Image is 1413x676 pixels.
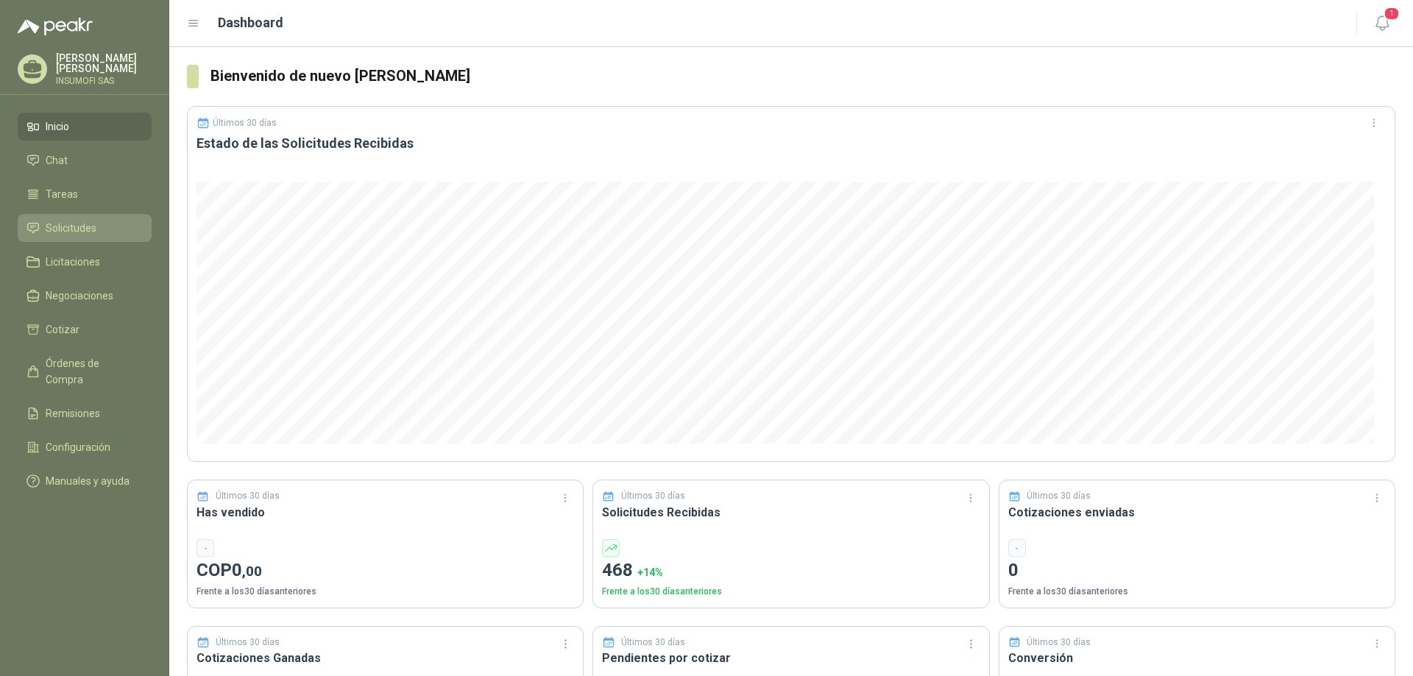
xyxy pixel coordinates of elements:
[1369,10,1395,37] button: 1
[18,146,152,174] a: Chat
[218,13,283,33] h1: Dashboard
[602,503,980,522] h3: Solicitudes Recibidas
[196,585,574,599] p: Frente a los 30 días anteriores
[46,288,113,304] span: Negociaciones
[46,439,110,455] span: Configuración
[621,636,685,650] p: Últimos 30 días
[56,77,152,85] p: INSUMOFI SAS
[216,489,280,503] p: Últimos 30 días
[1008,557,1386,585] p: 0
[1027,489,1091,503] p: Últimos 30 días
[46,254,100,270] span: Licitaciones
[213,118,277,128] p: Últimos 30 días
[18,399,152,427] a: Remisiones
[18,180,152,208] a: Tareas
[1008,585,1386,599] p: Frente a los 30 días anteriores
[232,560,262,580] span: 0
[1008,649,1386,667] h3: Conversión
[196,557,574,585] p: COP
[46,355,138,388] span: Órdenes de Compra
[18,113,152,140] a: Inicio
[46,473,130,489] span: Manuales y ayuda
[46,220,96,236] span: Solicitudes
[18,248,152,276] a: Licitaciones
[1384,7,1400,21] span: 1
[46,405,100,421] span: Remisiones
[46,118,69,135] span: Inicio
[18,18,93,35] img: Logo peakr
[602,585,980,599] p: Frente a los 30 días anteriores
[18,214,152,242] a: Solicitudes
[210,65,1395,88] h3: Bienvenido de nuevo [PERSON_NAME]
[46,186,78,202] span: Tareas
[1027,636,1091,650] p: Últimos 30 días
[46,152,68,168] span: Chat
[18,467,152,495] a: Manuales y ayuda
[196,539,214,557] div: -
[18,433,152,461] a: Configuración
[602,649,980,667] h3: Pendientes por cotizar
[18,316,152,344] a: Cotizar
[242,563,262,580] span: ,00
[602,557,980,585] p: 468
[1008,539,1026,557] div: -
[216,636,280,650] p: Últimos 30 días
[18,349,152,394] a: Órdenes de Compra
[196,135,1386,152] h3: Estado de las Solicitudes Recibidas
[1008,503,1386,522] h3: Cotizaciones enviadas
[621,489,685,503] p: Últimos 30 días
[196,503,574,522] h3: Has vendido
[196,649,574,667] h3: Cotizaciones Ganadas
[46,321,79,338] span: Cotizar
[18,282,152,310] a: Negociaciones
[56,53,152,74] p: [PERSON_NAME] [PERSON_NAME]
[637,566,663,578] span: + 14 %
